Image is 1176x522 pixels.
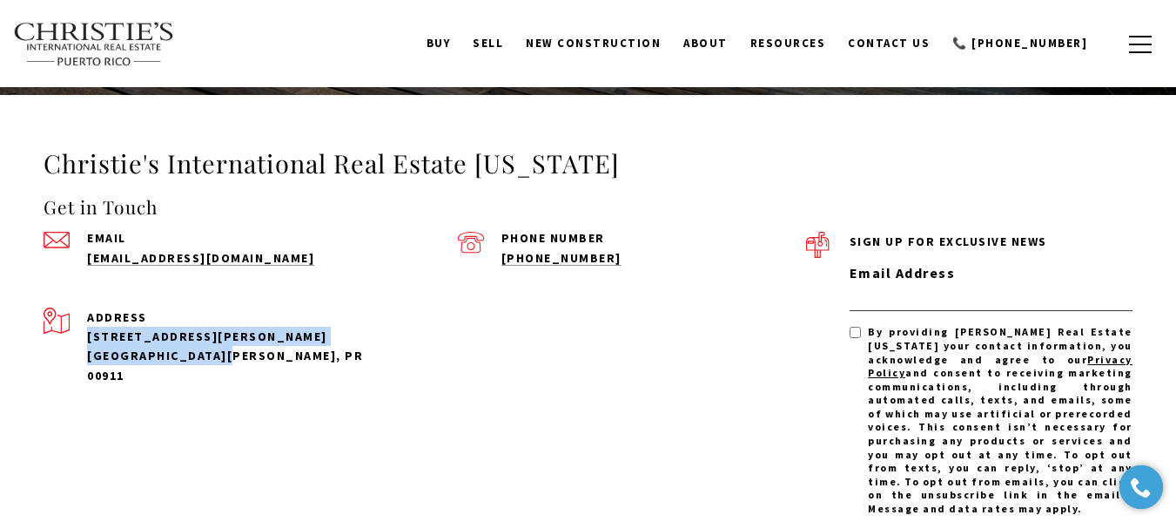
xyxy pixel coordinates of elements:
[850,327,861,338] input: By providing Christie's Real Estate Puerto Rico your contact information, you acknowledge and agr...
[87,348,363,383] span: [GEOGRAPHIC_DATA][PERSON_NAME], PR 00911
[672,27,739,60] a: About
[1118,19,1163,70] button: button
[1099,35,1118,54] a: search
[850,262,1132,285] label: Email Address
[501,250,622,266] a: call (939) 337-3000
[44,147,1132,180] h3: Christie's International Real Estate [US_STATE]
[868,353,1132,380] a: Privacy Policy - open in a new tab
[868,325,1132,515] span: By providing [PERSON_NAME] Real Estate [US_STATE] your contact information, you acknowledge and a...
[941,27,1099,60] a: call 9393373000
[526,36,661,51] span: New Construction
[739,27,837,60] a: Resources
[837,27,941,60] a: Contact Us
[87,327,392,346] div: [STREET_ADDRESS][PERSON_NAME]
[44,193,806,221] h4: Get in Touch
[13,22,175,67] img: Christie's International Real Estate text transparent background
[87,232,392,244] p: Email
[514,27,672,60] a: New Construction
[501,232,806,244] p: Phone Number
[415,27,462,60] a: BUY
[87,308,392,327] p: Address
[848,36,930,51] span: Contact Us
[850,232,1132,251] p: Sign up for exclusive news
[461,27,514,60] a: SELL
[952,36,1087,51] span: 📞 [PHONE_NUMBER]
[87,250,314,266] a: send an email to admin@cirepr.com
